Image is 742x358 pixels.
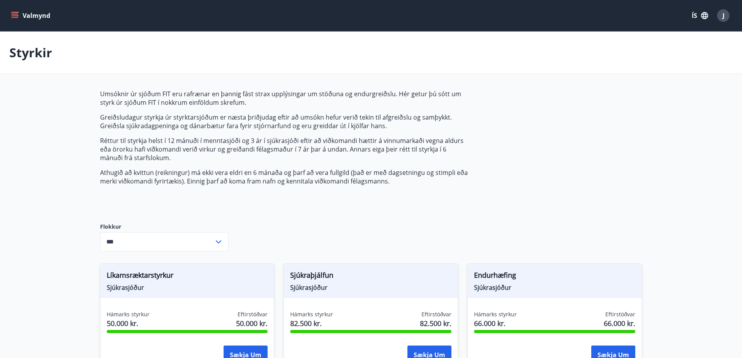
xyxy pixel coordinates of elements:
[290,318,333,328] span: 82.500 kr.
[9,9,53,23] button: menu
[687,9,712,23] button: ÍS
[238,310,268,318] span: Eftirstöðvar
[290,283,451,292] span: Sjúkrasjóður
[107,310,150,318] span: Hámarks styrkur
[605,310,635,318] span: Eftirstöðvar
[723,11,724,20] span: J
[107,318,150,328] span: 50.000 kr.
[420,318,451,328] span: 82.500 kr.
[100,90,468,107] p: Umsóknir úr sjóðum FIT eru rafrænar en þannig fást strax upplýsingar um stöðuna og endurgreiðslu....
[474,283,635,292] span: Sjúkrasjóður
[421,310,451,318] span: Eftirstöðvar
[474,318,517,328] span: 66.000 kr.
[474,310,517,318] span: Hámarks styrkur
[714,6,733,25] button: J
[604,318,635,328] span: 66.000 kr.
[100,136,468,162] p: Réttur til styrkja helst í 12 mánuði í menntasjóði og 3 ár í sjúkrasjóði eftir að viðkomandi hætt...
[100,113,468,130] p: Greiðsludagur styrkja úr styrktarsjóðum er næsta þriðjudag eftir að umsókn hefur verið tekin til ...
[9,44,52,61] p: Styrkir
[290,270,451,283] span: Sjúkraþjálfun
[100,223,229,231] label: Flokkur
[100,168,468,185] p: Athugið að kvittun (reikningur) má ekki vera eldri en 6 mánaða og þarf að vera fullgild (það er m...
[236,318,268,328] span: 50.000 kr.
[107,270,268,283] span: Líkamsræktarstyrkur
[290,310,333,318] span: Hámarks styrkur
[474,270,635,283] span: Endurhæfing
[107,283,268,292] span: Sjúkrasjóður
